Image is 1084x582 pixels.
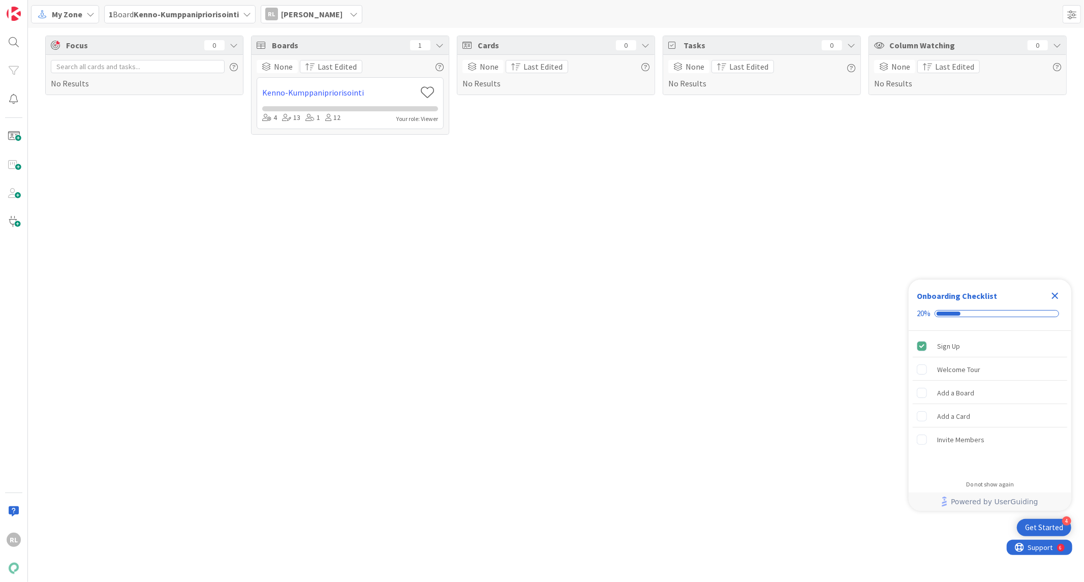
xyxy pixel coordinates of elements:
[917,309,931,318] div: 20%
[109,8,239,20] span: Board
[478,39,611,51] span: Cards
[1047,288,1063,304] div: Close Checklist
[262,86,416,99] a: Kenno-Kumppanipriorisointi
[305,112,320,124] div: 1
[523,60,563,73] span: Last Edited
[913,405,1067,427] div: Add a Card is incomplete.
[913,358,1067,381] div: Welcome Tour is incomplete.
[410,40,430,50] div: 1
[204,40,225,50] div: 0
[917,290,997,302] div: Onboarding Checklist
[668,60,855,89] div: No Results
[889,39,1023,51] span: Column Watching
[1028,40,1048,50] div: 0
[874,60,1061,89] div: No Results
[729,60,768,73] span: Last Edited
[951,496,1038,508] span: Powered by UserGuiding
[281,8,343,20] span: [PERSON_NAME]
[937,434,984,446] div: Invite Members
[937,410,970,422] div: Add a Card
[1017,519,1071,536] div: Open Get Started checklist, remaining modules: 4
[21,2,46,14] span: Support
[7,533,21,547] div: RL
[274,60,293,73] span: None
[51,60,238,89] div: No Results
[909,493,1071,511] div: Footer
[396,114,438,124] div: Your role: Viewer
[1025,523,1063,533] div: Get Started
[262,112,277,124] div: 4
[7,7,21,21] img: Visit kanbanzone.com
[917,60,980,73] button: Last Edited
[282,112,300,124] div: 13
[913,382,1067,404] div: Add a Board is incomplete.
[913,335,1067,357] div: Sign Up is complete.
[909,331,1071,474] div: Checklist items
[616,40,636,50] div: 0
[462,60,649,89] div: No Results
[53,4,55,12] div: 6
[909,280,1071,511] div: Checklist Container
[684,39,817,51] span: Tasks
[935,60,974,73] span: Last Edited
[7,561,21,575] img: avatar
[1062,516,1071,526] div: 4
[937,340,960,352] div: Sign Up
[937,387,974,399] div: Add a Board
[318,60,357,73] span: Last Edited
[913,428,1067,451] div: Invite Members is incomplete.
[506,60,568,73] button: Last Edited
[914,493,1066,511] a: Powered by UserGuiding
[917,309,1063,318] div: Checklist progress: 20%
[325,112,340,124] div: 12
[134,9,239,19] b: Kenno-Kumppanipriorisointi
[300,60,362,73] button: Last Edited
[265,8,278,20] div: RL
[109,9,113,19] b: 1
[966,480,1014,488] div: Do not show again
[711,60,774,73] button: Last Edited
[66,39,196,51] span: Focus
[480,60,499,73] span: None
[822,40,842,50] div: 0
[891,60,910,73] span: None
[272,39,405,51] span: Boards
[51,60,225,73] input: Search all cards and tasks...
[937,363,980,376] div: Welcome Tour
[686,60,704,73] span: None
[52,8,82,20] span: My Zone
